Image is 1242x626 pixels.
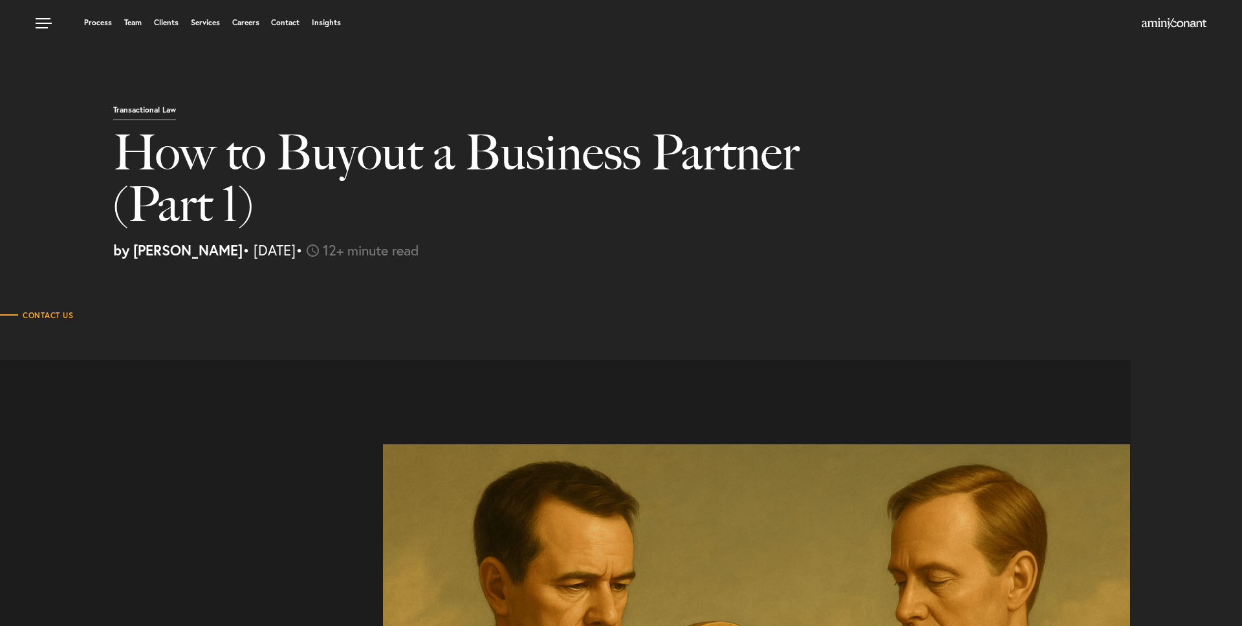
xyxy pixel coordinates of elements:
[232,19,259,27] a: Careers
[271,19,300,27] a: Contact
[1142,19,1206,29] a: Home
[113,241,243,259] strong: by [PERSON_NAME]
[113,106,176,120] p: Transactional Law
[191,19,220,27] a: Services
[154,19,179,27] a: Clients
[323,241,419,259] span: 12+ minute read
[113,243,1232,257] p: • [DATE]
[296,241,303,259] span: •
[84,19,112,27] a: Process
[113,127,897,243] h1: How to Buyout a Business Partner (Part 1)
[307,244,319,257] img: icon-time-light.svg
[1142,18,1206,28] img: Amini & Conant
[312,19,341,27] a: Insights
[124,19,142,27] a: Team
